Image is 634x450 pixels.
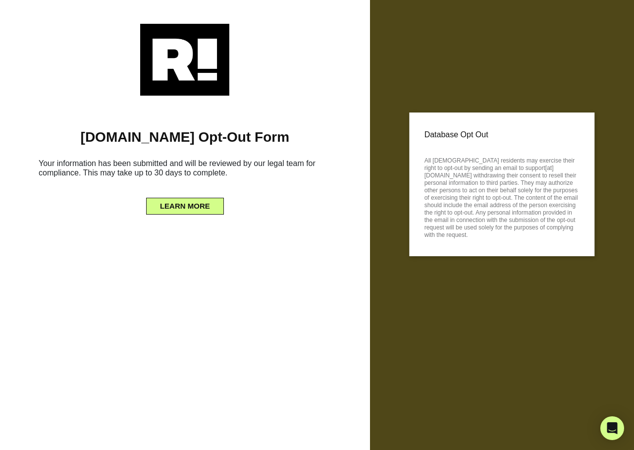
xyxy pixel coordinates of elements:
img: Retention.com [140,24,229,96]
p: Database Opt Out [424,127,580,142]
button: LEARN MORE [146,198,224,215]
p: All [DEMOGRAPHIC_DATA] residents may exercise their right to opt-out by sending an email to suppo... [424,154,580,239]
div: Open Intercom Messenger [600,416,624,440]
a: LEARN MORE [146,199,224,207]
h1: [DOMAIN_NAME] Opt-Out Form [15,129,355,146]
h6: Your information has been submitted and will be reviewed by our legal team for compliance. This m... [15,155,355,185]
